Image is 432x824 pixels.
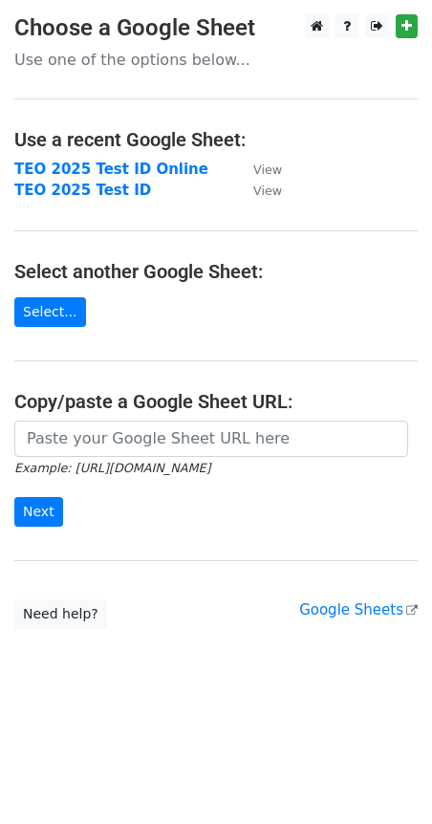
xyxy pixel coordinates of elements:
[14,461,210,475] small: Example: [URL][DOMAIN_NAME]
[253,163,282,177] small: View
[14,497,63,527] input: Next
[14,297,86,327] a: Select...
[234,182,282,199] a: View
[14,161,208,178] a: TEO 2025 Test ID Online
[14,390,418,413] h4: Copy/paste a Google Sheet URL:
[299,601,418,618] a: Google Sheets
[14,182,151,199] a: TEO 2025 Test ID
[14,599,107,629] a: Need help?
[14,50,418,70] p: Use one of the options below...
[14,260,418,283] h4: Select another Google Sheet:
[14,421,408,457] input: Paste your Google Sheet URL here
[234,161,282,178] a: View
[14,14,418,42] h3: Choose a Google Sheet
[253,184,282,198] small: View
[14,128,418,151] h4: Use a recent Google Sheet:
